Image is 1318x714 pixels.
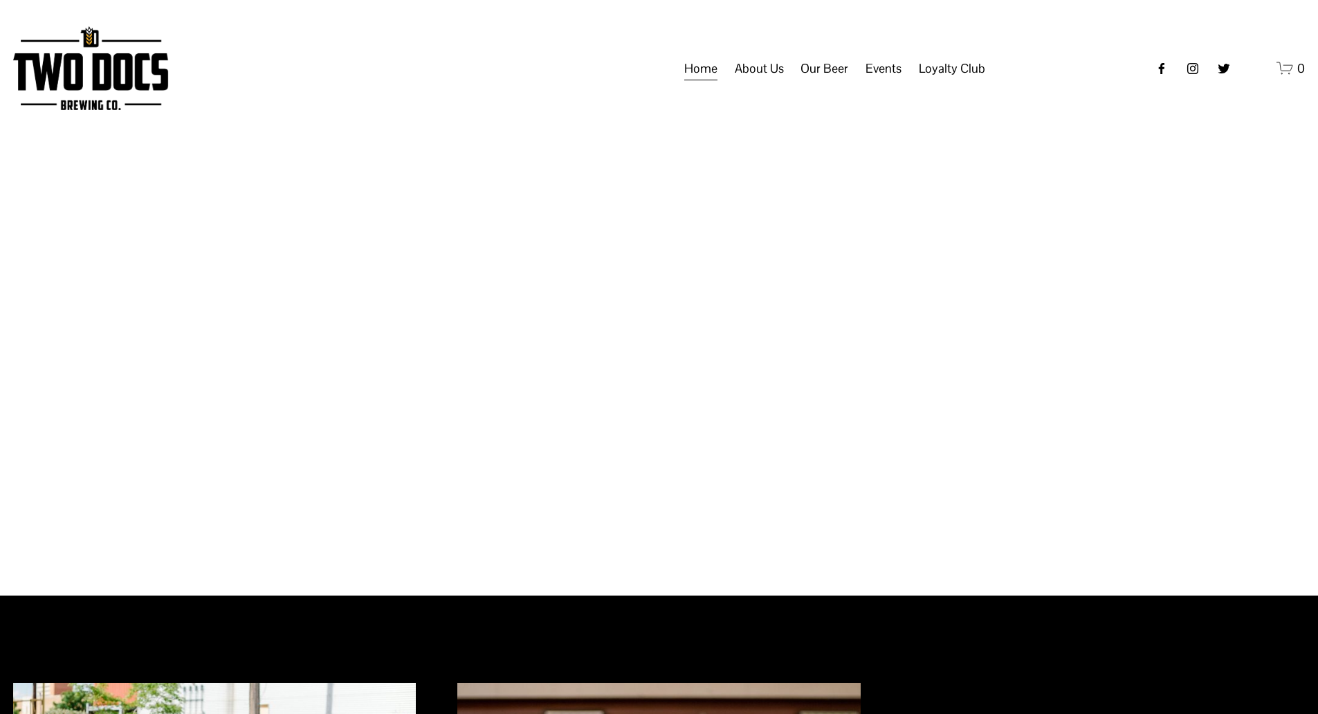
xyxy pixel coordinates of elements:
[1276,60,1305,77] a: 0 items in cart
[800,55,848,82] a: folder dropdown
[1217,62,1231,75] a: twitter-unauth
[1297,60,1305,76] span: 0
[866,55,901,82] a: folder dropdown
[800,57,848,80] span: Our Beer
[919,57,985,80] span: Loyalty Club
[735,55,784,82] a: folder dropdown
[175,323,1144,407] h1: Beer is Art.
[735,57,784,80] span: About Us
[684,55,717,82] a: Home
[1186,62,1200,75] a: instagram-unauth
[866,57,901,80] span: Events
[919,55,985,82] a: folder dropdown
[1155,62,1169,75] a: Facebook
[13,26,168,110] img: Two Docs Brewing Co.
